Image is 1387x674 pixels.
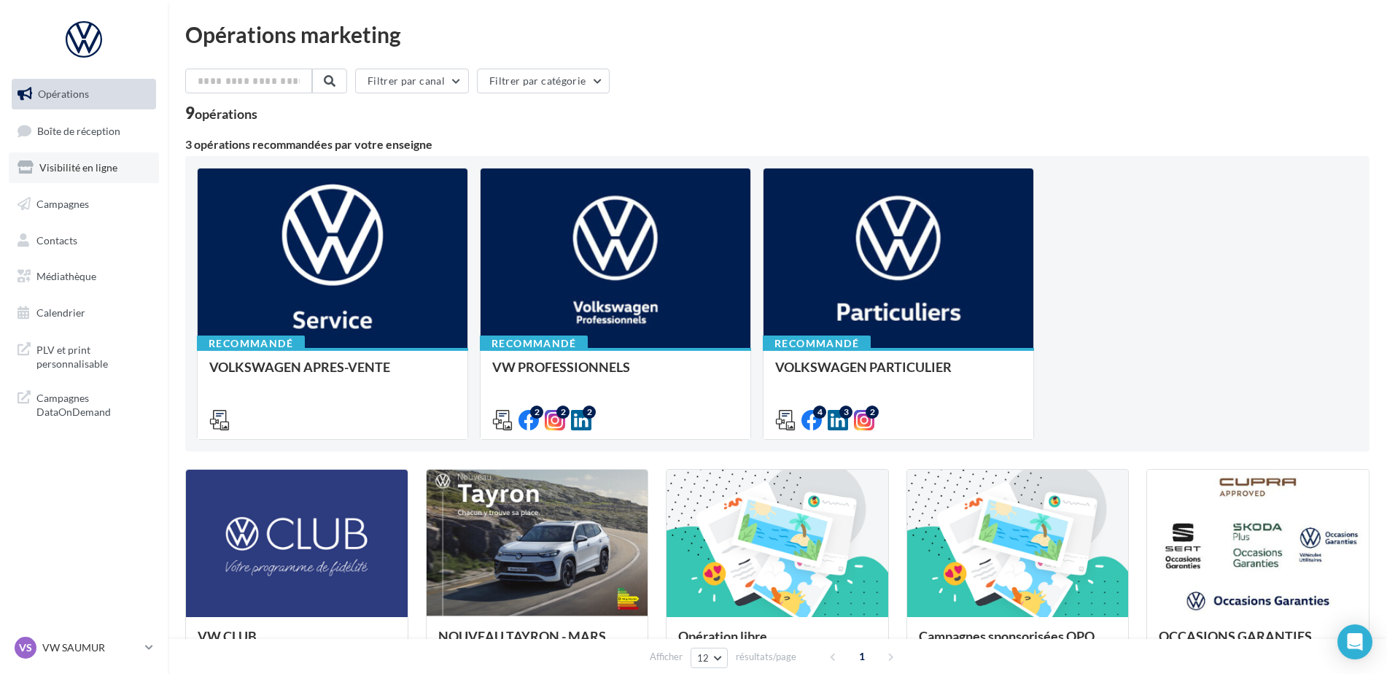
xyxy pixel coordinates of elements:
div: opérations [195,107,257,120]
span: Afficher [650,650,683,664]
span: VOLKSWAGEN PARTICULIER [775,359,952,375]
span: Campagnes sponsorisées OPO [919,628,1095,644]
div: 2 [583,406,596,419]
a: Contacts [9,225,159,256]
a: Boîte de réception [9,115,159,147]
a: Campagnes DataOnDemand [9,382,159,425]
div: Opérations marketing [185,23,1369,45]
div: 3 opérations recommandées par votre enseigne [185,139,1369,150]
div: 4 [813,406,826,419]
span: VS [19,640,32,655]
span: 12 [697,652,710,664]
a: Campagnes [9,189,159,220]
a: VS VW SAUMUR [12,634,156,662]
span: Opérations [38,88,89,100]
p: VW SAUMUR [42,640,139,655]
span: Contacts [36,233,77,246]
span: VOLKSWAGEN APRES-VENTE [209,359,390,375]
span: VW PROFESSIONNELS [492,359,630,375]
div: Recommandé [197,336,305,352]
div: Open Intercom Messenger [1337,624,1372,659]
button: Filtrer par canal [355,69,469,93]
button: Filtrer par catégorie [477,69,610,93]
div: 2 [866,406,879,419]
a: Opérations [9,79,159,109]
span: Visibilité en ligne [39,161,117,174]
span: Campagnes [36,198,89,210]
span: PLV et print personnalisable [36,340,150,371]
div: Recommandé [480,336,588,352]
button: 12 [691,648,728,668]
span: Campagnes DataOnDemand [36,388,150,419]
div: 9 [185,105,257,121]
a: Visibilité en ligne [9,152,159,183]
span: Boîte de réception [37,124,120,136]
div: Recommandé [763,336,871,352]
div: 2 [556,406,570,419]
span: Opération libre [678,628,767,644]
span: OCCASIONS GARANTIES [1159,628,1312,644]
span: Calendrier [36,306,85,319]
a: PLV et print personnalisable [9,334,159,377]
span: résultats/page [736,650,796,664]
span: 1 [850,645,874,668]
span: Médiathèque [36,270,96,282]
div: 3 [839,406,852,419]
div: 2 [530,406,543,419]
a: Médiathèque [9,261,159,292]
a: Calendrier [9,298,159,328]
span: VW CLUB [198,628,257,644]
